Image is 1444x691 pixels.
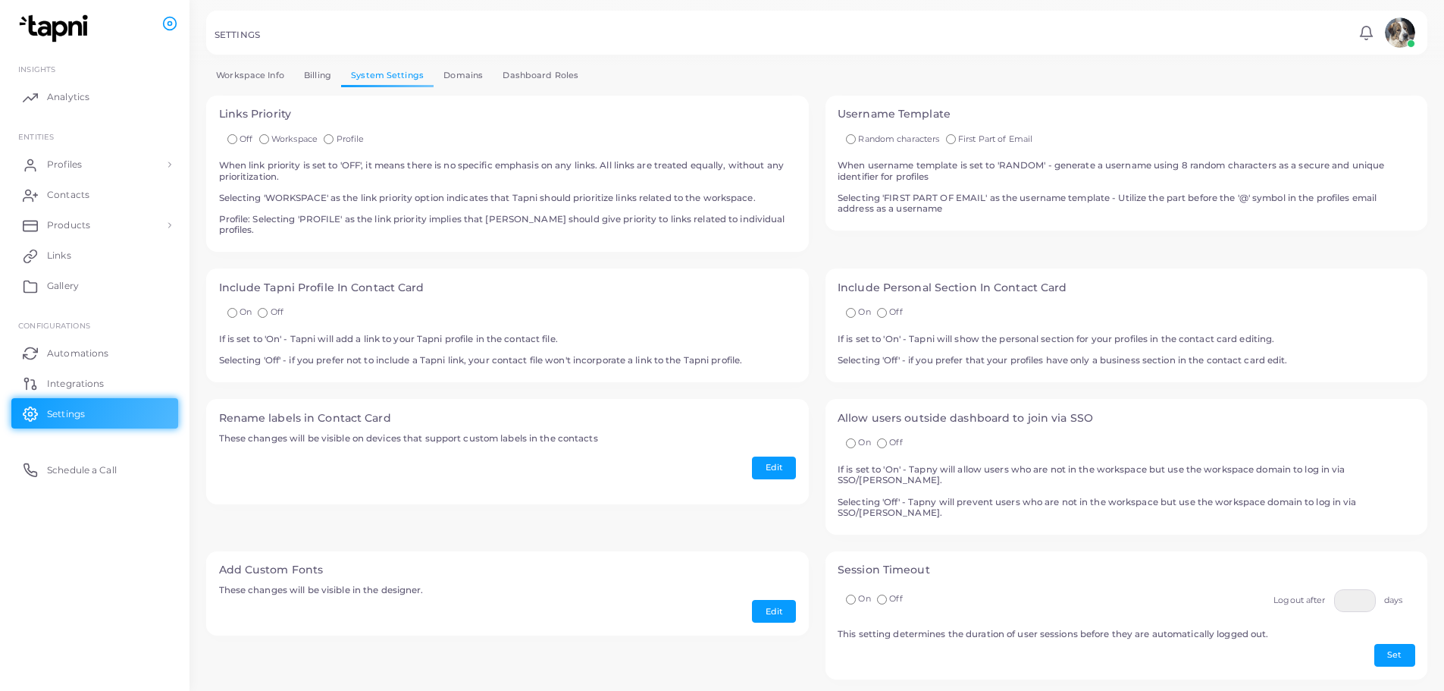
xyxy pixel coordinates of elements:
[752,600,796,623] button: Edit
[858,133,939,144] span: Random characters
[219,564,797,576] h4: Add Custom Fonts
[11,149,178,180] a: Profiles
[341,64,434,86] a: System Settings
[219,412,797,425] h4: Rename labels in Contact Card
[215,30,260,40] h5: SETTINGS
[219,160,797,235] h5: When link priority is set to 'OFF', it means there is no specific emphasis on any links. All link...
[838,629,1415,639] h5: This setting determines the duration of user sessions before they are automatically logged out.
[838,412,1415,425] h4: Allow users outside dashboard to join via SSO
[11,240,178,271] a: Links
[271,133,318,144] span: Workspace
[11,454,178,485] a: Schedule a Call
[838,281,1415,294] h4: Include Personal Section In Contact Card
[493,64,588,86] a: Dashboard Roles
[47,377,104,391] span: Integrations
[889,306,902,317] span: Off
[18,132,54,141] span: ENTITIES
[752,457,796,479] button: Edit
[858,593,870,604] span: On
[858,306,870,317] span: On
[11,82,178,112] a: Analytics
[219,108,797,121] h4: Links Priority
[1273,595,1325,607] label: Logout after
[47,218,90,232] span: Products
[219,281,797,294] h4: Include Tapni Profile In Contact Card
[47,347,108,360] span: Automations
[18,64,55,74] span: INSIGHTS
[11,271,178,301] a: Gallery
[434,64,493,86] a: Domains
[838,334,1415,366] h5: If is set to 'On' - Tapni will show the personal section for your profiles in the contact card ed...
[838,160,1415,214] h5: When username template is set to 'RANDOM' - generate a username using 8 random characters as a se...
[294,64,341,86] a: Billing
[47,279,79,293] span: Gallery
[47,249,71,262] span: Links
[219,334,797,366] h5: If is set to 'On' - Tapni will add a link to your Tapni profile in the contact file. Selecting 'O...
[11,210,178,240] a: Products
[337,133,365,144] span: Profile
[889,437,902,448] span: Off
[889,593,902,604] span: Off
[271,306,283,317] span: Off
[838,108,1415,121] h4: Username Template
[838,564,1415,576] h4: Session Timeout
[1384,595,1402,607] label: days
[838,464,1415,518] h5: If is set to 'On' - Tapny will allow users who are not in the workspace but use the workspace dom...
[219,585,797,595] h5: These changes will be visible in the designer.
[18,321,90,330] span: Configurations
[47,90,89,104] span: Analytics
[11,368,178,398] a: Integrations
[240,306,252,317] span: On
[47,407,85,421] span: Settings
[47,158,82,171] span: Profiles
[11,338,178,368] a: Automations
[14,14,98,42] img: logo
[858,437,870,448] span: On
[240,133,252,144] span: Off
[1385,17,1415,48] img: avatar
[47,463,117,477] span: Schedule a Call
[1380,17,1419,48] a: avatar
[958,133,1032,144] span: First Part of Email
[1374,644,1415,667] button: Set
[11,180,178,210] a: Contacts
[47,188,89,202] span: Contacts
[206,64,294,86] a: Workspace Info
[219,433,797,444] h5: These changes will be visible on devices that support custom labels in the contacts
[11,398,178,429] a: Settings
